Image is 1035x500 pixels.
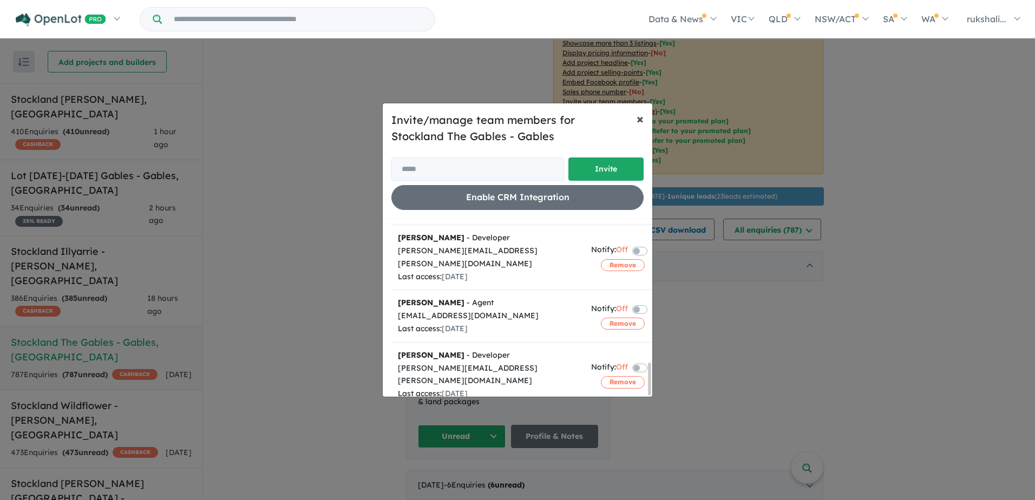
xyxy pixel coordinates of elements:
span: rukshali... [967,14,1006,24]
span: Off [616,244,628,258]
input: Try estate name, suburb, builder or developer [164,8,433,31]
div: - Agent [398,297,578,310]
button: Remove [601,376,645,388]
span: [DATE] [442,272,468,281]
strong: [PERSON_NAME] [398,233,464,242]
button: Remove [601,318,645,330]
div: Last access: [398,271,578,284]
span: Off [616,361,628,376]
strong: [PERSON_NAME] [398,350,464,360]
div: - Developer [398,232,578,245]
div: Last access: [398,323,578,335]
span: [DATE] [442,324,468,333]
div: Notify: [591,302,628,317]
button: Enable CRM Integration [391,185,644,209]
div: [PERSON_NAME][EMAIL_ADDRESS][PERSON_NAME][DOMAIN_NAME] [398,362,578,388]
div: [EMAIL_ADDRESS][DOMAIN_NAME] [398,310,578,323]
strong: [PERSON_NAME] [398,298,464,307]
button: Invite [568,157,644,181]
span: Off [616,302,628,317]
div: Notify: [591,244,628,258]
div: Notify: [591,361,628,376]
div: - Developer [398,349,578,362]
span: [DATE] [442,389,468,398]
div: Last access: [398,387,578,400]
img: Openlot PRO Logo White [16,13,106,27]
span: × [637,110,644,127]
button: Remove [601,259,645,271]
h5: Invite/manage team members for Stockland The Gables - Gables [391,112,644,144]
div: [PERSON_NAME][EMAIL_ADDRESS][PERSON_NAME][DOMAIN_NAME] [398,245,578,271]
